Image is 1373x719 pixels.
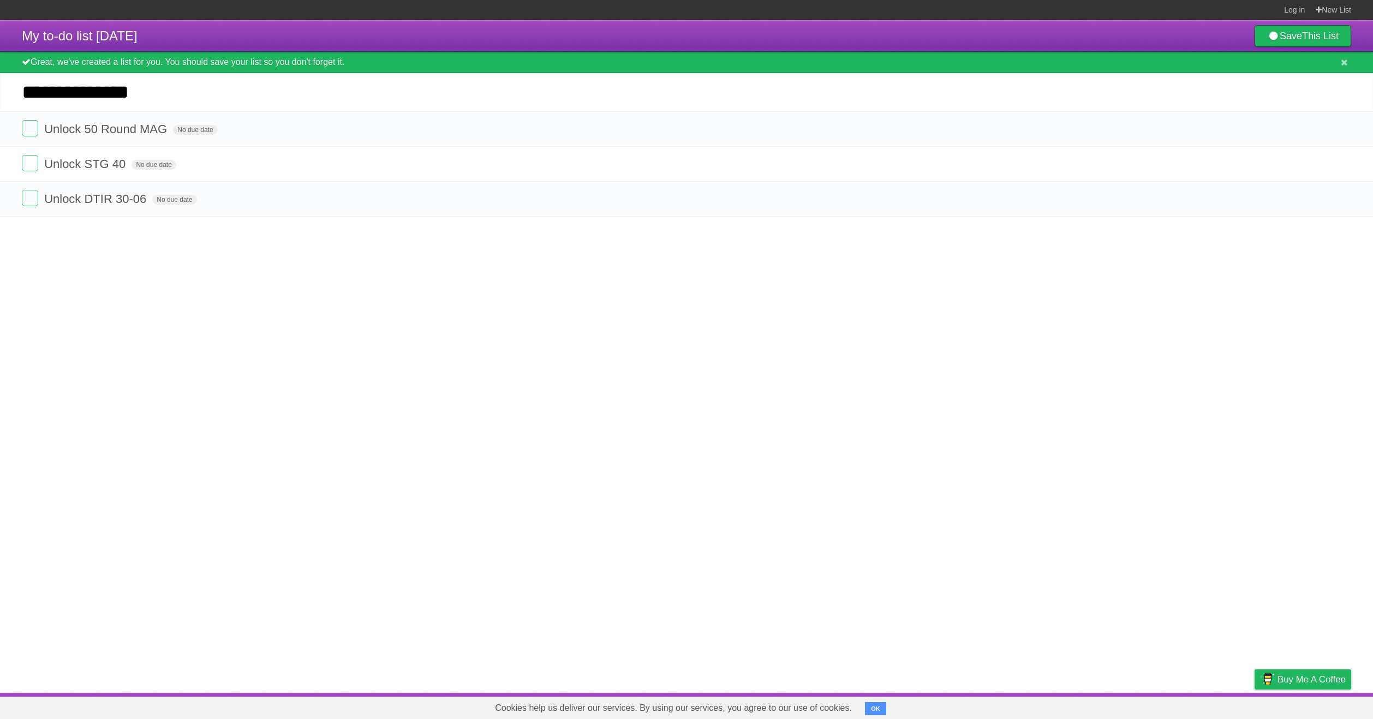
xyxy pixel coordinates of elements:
span: My to-do list [DATE] [22,28,138,43]
span: Unlock STG 40 [44,157,128,171]
span: No due date [132,160,176,170]
label: Done [22,190,38,206]
a: Privacy [1240,696,1269,716]
span: No due date [173,125,217,135]
b: This List [1302,31,1339,41]
span: Unlock DTIR 30-06 [44,192,149,206]
a: About [1109,696,1132,716]
a: Developers [1145,696,1190,716]
span: Buy me a coffee [1278,670,1346,689]
span: Unlock 50 Round MAG [44,122,170,136]
a: SaveThis List [1255,25,1351,47]
span: No due date [152,195,196,205]
img: Buy me a coffee [1260,670,1275,688]
a: Suggest a feature [1282,696,1351,716]
a: Buy me a coffee [1255,669,1351,690]
span: Cookies help us deliver our services. By using our services, you agree to our use of cookies. [484,697,863,719]
a: Terms [1203,696,1227,716]
label: Done [22,155,38,171]
button: OK [865,702,886,715]
label: Done [22,120,38,136]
